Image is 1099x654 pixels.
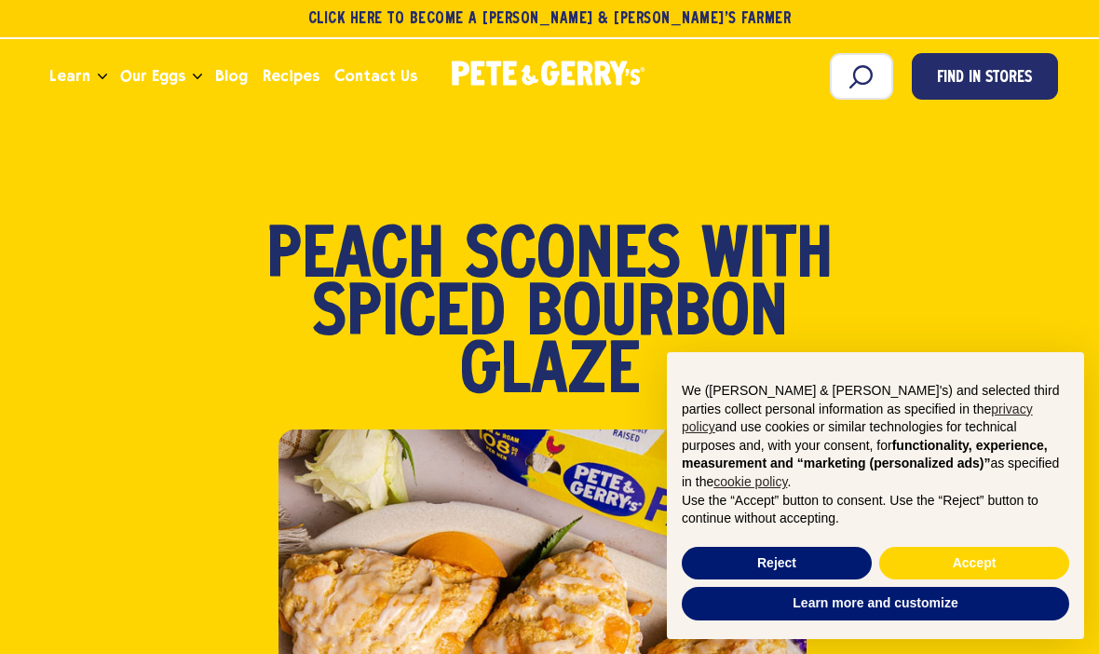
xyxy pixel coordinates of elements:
button: Reject [682,547,872,580]
input: Search [830,53,893,100]
button: Open the dropdown menu for Our Eggs [193,74,202,80]
a: Learn [42,51,98,102]
p: Use the “Accept” button to consent. Use the “Reject” button to continue without accepting. [682,492,1069,528]
span: Our Eggs [120,64,185,88]
span: Learn [49,64,90,88]
button: Open the dropdown menu for Learn [98,74,107,80]
span: Contact Us [334,64,417,88]
button: Accept [879,547,1069,580]
span: Spiced [312,287,506,345]
a: Blog [208,51,255,102]
p: We ([PERSON_NAME] & [PERSON_NAME]'s) and selected third parties collect personal information as s... [682,382,1069,492]
a: Contact Us [327,51,425,102]
a: Our Eggs [113,51,193,102]
span: with [701,229,833,287]
span: Peach [266,229,444,287]
button: Learn more and customize [682,587,1069,620]
span: Glaze [460,345,640,402]
span: Bourbon [526,287,788,345]
span: Recipes [263,64,319,88]
a: cookie policy [713,474,787,489]
a: Recipes [255,51,327,102]
span: Blog [215,64,248,88]
a: Find in Stores [912,53,1058,100]
span: Find in Stores [937,66,1032,91]
span: Scones [465,229,681,287]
